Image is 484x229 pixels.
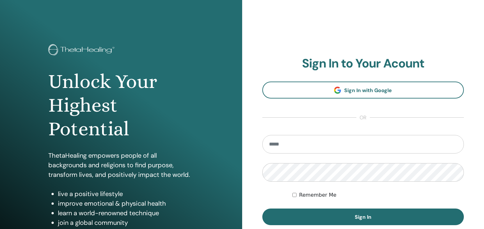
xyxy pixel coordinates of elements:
[262,56,464,71] h2: Sign In to Your Acount
[48,70,194,141] h1: Unlock Your Highest Potential
[262,82,464,99] a: Sign In with Google
[344,87,392,94] span: Sign In with Google
[58,199,194,208] li: improve emotional & physical health
[355,214,371,220] span: Sign In
[356,114,370,122] span: or
[262,209,464,225] button: Sign In
[292,191,464,199] div: Keep me authenticated indefinitely or until I manually logout
[58,189,194,199] li: live a positive lifestyle
[58,218,194,227] li: join a global community
[58,208,194,218] li: learn a world-renowned technique
[48,151,194,179] p: ThetaHealing empowers people of all backgrounds and religions to find purpose, transform lives, a...
[299,191,337,199] label: Remember Me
